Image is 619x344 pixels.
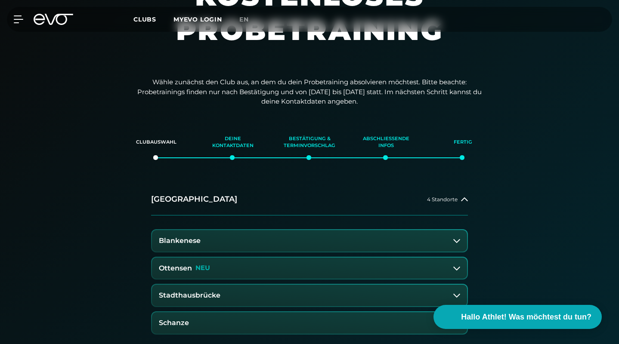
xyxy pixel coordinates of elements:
[239,15,249,23] span: en
[461,311,591,323] span: Hallo Athlet! Was möchtest du tun?
[152,230,467,252] button: Blankenese
[427,197,458,202] span: 4 Standorte
[282,131,337,154] div: Bestätigung & Terminvorschlag
[205,131,260,154] div: Deine Kontaktdaten
[435,131,490,154] div: Fertig
[133,15,156,23] span: Clubs
[152,258,467,279] button: OttensenNEU
[151,184,468,215] button: [GEOGRAPHIC_DATA]4 Standorte
[152,312,467,334] button: Schanze
[433,305,602,329] button: Hallo Athlet! Was möchtest du tun?
[151,194,237,205] h2: [GEOGRAPHIC_DATA]
[152,285,467,306] button: Stadthausbrücke
[159,237,201,245] h3: Blankenese
[173,15,222,23] a: MYEVO LOGIN
[195,264,210,272] p: NEU
[359,131,414,154] div: Abschließende Infos
[129,131,184,154] div: Clubauswahl
[159,319,189,327] h3: Schanze
[159,292,220,299] h3: Stadthausbrücke
[137,77,482,107] p: Wähle zunächst den Club aus, an dem du dein Probetraining absolvieren möchtest. Bitte beachte: Pr...
[133,15,173,23] a: Clubs
[239,15,259,25] a: en
[159,264,192,272] h3: Ottensen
